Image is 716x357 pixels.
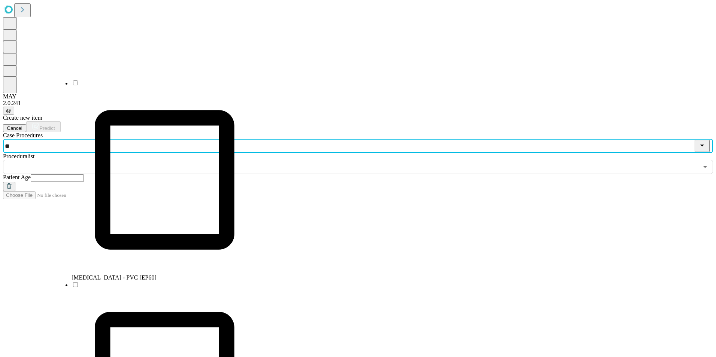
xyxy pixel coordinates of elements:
[695,140,710,152] button: Close
[39,125,55,131] span: Predict
[3,100,713,107] div: 2.0.241
[72,274,157,281] span: [MEDICAL_DATA] - PVC [EP60]
[3,124,26,132] button: Cancel
[3,132,43,138] span: Scheduled Procedure
[3,115,42,121] span: Create new item
[3,93,713,100] div: MAY
[700,162,710,172] button: Open
[3,174,31,180] span: Patient Age
[26,121,61,132] button: Predict
[3,153,34,159] span: Proceduralist
[7,125,22,131] span: Cancel
[6,108,11,113] span: @
[3,107,14,115] button: @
